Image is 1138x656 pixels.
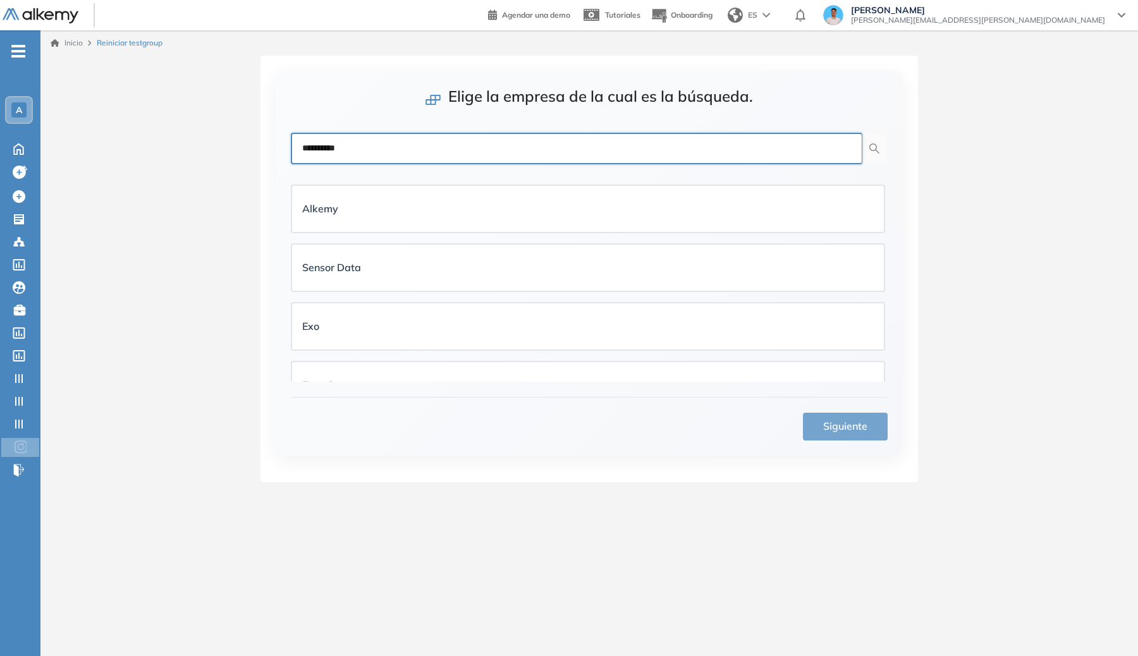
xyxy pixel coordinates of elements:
strong: Alkemy [302,202,338,215]
span: build [425,92,441,107]
img: world [728,8,743,23]
a: Agendar una demo [488,6,570,21]
button: Onboarding [651,2,713,29]
span: [PERSON_NAME] [851,5,1105,15]
a: Inicio [51,37,83,49]
img: arrow [762,13,770,18]
strong: Sensor Data [302,261,361,274]
span: Onboarding [671,10,713,20]
button: Siguiente [803,413,888,440]
span: [PERSON_NAME][EMAIL_ADDRESS][PERSON_NAME][DOMAIN_NAME] [851,15,1105,25]
span: Tutoriales [605,10,640,20]
span: A [16,105,22,115]
strong: Exo [302,320,319,332]
span: ES [748,9,757,21]
i: - [11,50,25,52]
h3: Elige la empresa de la cual es la búsqueda. [291,86,888,107]
span: Reiniciar testgroup [97,37,162,49]
img: Logo [3,8,78,24]
span: Agendar una demo [502,10,570,20]
strong: Experis [302,379,337,391]
span: search [862,143,887,154]
button: search [862,136,887,161]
